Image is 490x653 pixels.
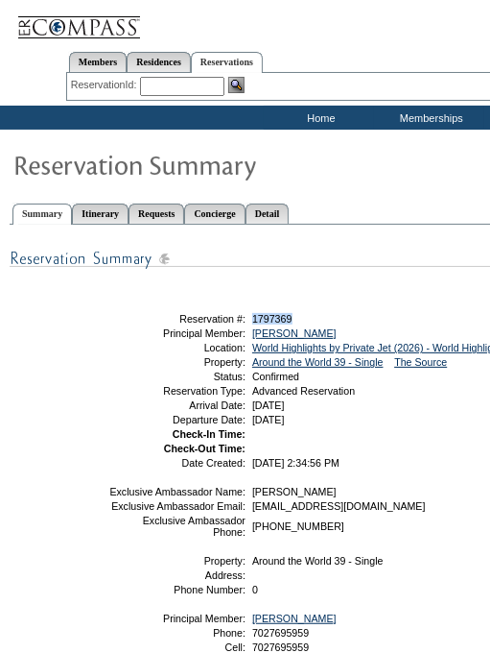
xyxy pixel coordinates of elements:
strong: Check-Out Time: [164,443,245,454]
span: 0 [252,584,258,595]
td: Arrival Date: [108,399,245,411]
img: Reservaton Summary [12,145,396,183]
td: Reservation #: [108,313,245,325]
span: [DATE] [252,414,285,425]
a: Residences [127,52,191,72]
span: Confirmed [252,371,299,382]
img: Reservation Search [228,77,245,93]
td: Principal Member: [108,613,245,624]
strong: Check-In Time: [173,428,245,440]
td: Cell: [108,641,245,653]
span: [EMAIL_ADDRESS][DOMAIN_NAME] [252,500,426,512]
td: Exclusive Ambassador Name: [108,486,245,497]
td: Phone Number: [108,584,245,595]
span: [DATE] 2:34:56 PM [252,457,339,469]
td: Date Created: [108,457,245,469]
td: Property: [108,356,245,368]
span: 7027695959 [252,627,309,639]
span: Around the World 39 - Single [252,555,384,567]
span: [PHONE_NUMBER] [252,520,344,532]
td: Principal Member: [108,327,245,339]
a: Requests [128,204,184,224]
td: Memberships [374,106,484,130]
td: Property: [108,555,245,567]
td: Departure Date: [108,414,245,425]
a: Around the World 39 - Single [252,356,384,368]
a: Members [69,52,128,72]
a: Itinerary [72,204,128,224]
td: Exclusive Ambassador Phone: [108,515,245,538]
div: ReservationId: [71,77,141,93]
a: Reservations [191,52,263,73]
td: Home [264,106,374,130]
td: Phone: [108,627,245,639]
a: [PERSON_NAME] [252,327,337,339]
td: Reservation Type: [108,385,245,397]
a: Detail [245,204,290,224]
td: Location: [108,342,245,353]
span: 1797369 [252,313,292,325]
span: [DATE] [252,399,285,411]
a: The Source [394,356,447,368]
a: [PERSON_NAME] [252,613,337,624]
span: 7027695959 [252,641,309,653]
a: Summary [12,204,72,225]
span: [PERSON_NAME] [252,486,337,497]
td: Exclusive Ambassador Email: [108,500,245,512]
a: Concierge [184,204,245,224]
td: Status: [108,371,245,382]
span: Advanced Reservation [252,385,355,397]
td: Address: [108,569,245,581]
